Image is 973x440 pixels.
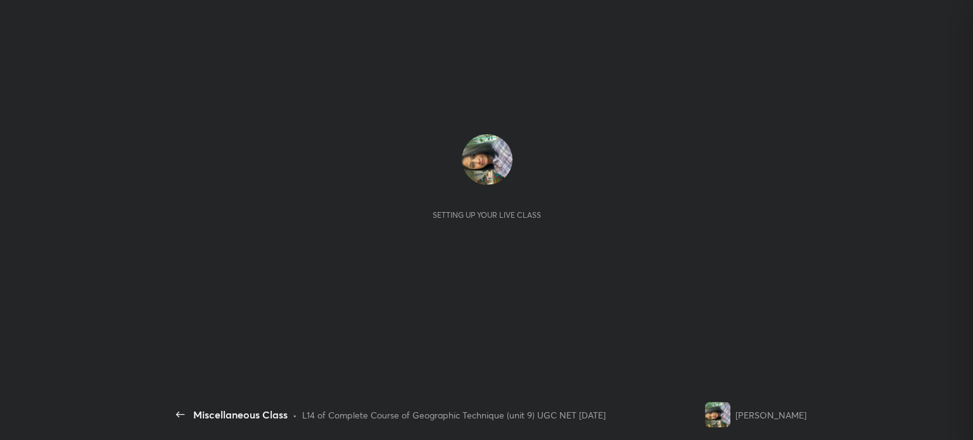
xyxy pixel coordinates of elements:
[293,408,297,422] div: •
[735,408,806,422] div: [PERSON_NAME]
[302,408,606,422] div: L14 of Complete Course of Geographic Technique (unit 9) UGC NET [DATE]
[433,210,541,220] div: Setting up your live class
[705,402,730,427] img: 2534a1df85ac4c5ab70e39738227ca1b.jpg
[462,134,512,185] img: 2534a1df85ac4c5ab70e39738227ca1b.jpg
[193,407,288,422] div: Miscellaneous Class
